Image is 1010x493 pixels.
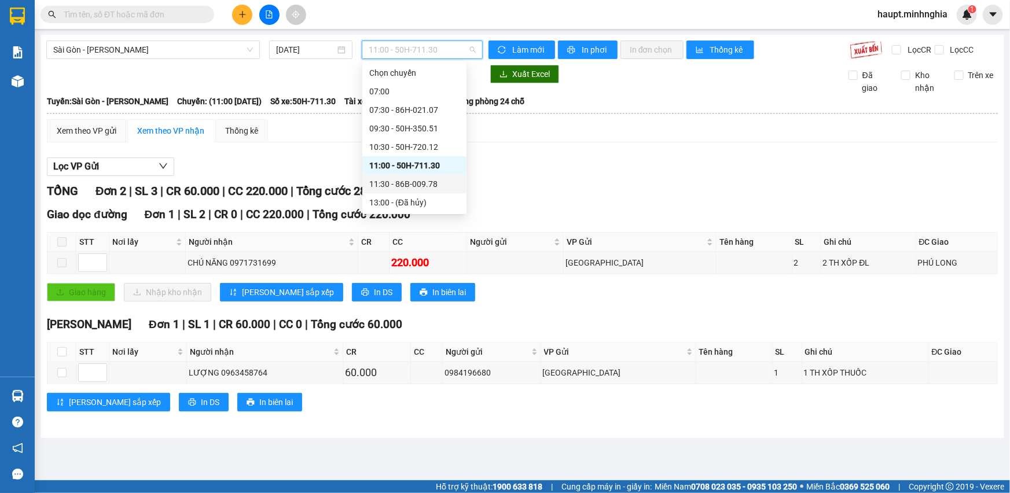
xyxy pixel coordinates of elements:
span: printer [247,398,255,407]
span: Miền Bắc [806,480,890,493]
span: | [551,480,553,493]
button: In đơn chọn [620,41,684,59]
span: | [208,208,211,221]
th: Tên hàng [717,233,792,252]
span: sort-ascending [229,288,237,297]
span: sort-ascending [56,398,64,407]
span: SL 2 [183,208,205,221]
span: CR 0 [214,208,237,221]
strong: 0708 023 035 - 0935 103 250 [691,482,797,491]
span: Chuyến: (11:00 [DATE]) [177,95,262,108]
button: Lọc VP Gửi [47,157,174,176]
img: 9k= [850,41,883,59]
span: sync [498,46,508,55]
span: Đơn 2 [96,184,126,198]
span: Người nhận [189,236,346,248]
span: Trên xe [964,69,998,82]
span: Số xe: 50H-711.30 [270,95,336,108]
button: sort-ascending[PERSON_NAME] sắp xếp [47,393,170,411]
span: Miền Nam [655,480,797,493]
th: ĐC Giao [929,343,998,362]
button: downloadNhập kho nhận [124,283,211,301]
div: LƯỢNG 0963458764 [189,366,341,379]
div: Chọn chuyến [369,67,460,79]
span: Tổng cước 60.000 [311,318,402,331]
div: 13:00 - (Đã hủy) [369,196,460,209]
span: search [48,10,56,19]
div: 10:30 - 50H-720.12 [369,141,460,153]
div: 11:30 - 86B-009.78 [369,178,460,190]
td: Sài Gòn [564,252,717,274]
img: solution-icon [12,46,24,58]
span: | [291,184,293,198]
span: Làm mới [512,43,546,56]
span: Đã giao [858,69,893,94]
th: STT [76,233,109,252]
span: In DS [201,396,219,409]
span: [PERSON_NAME] sắp xếp [242,286,334,299]
span: Người gửi [446,345,529,358]
input: Tìm tên, số ĐT hoặc mã đơn [64,8,200,21]
span: In biên lai [432,286,466,299]
span: SL 3 [135,184,157,198]
span: printer [188,398,196,407]
th: SL [773,343,802,362]
span: ⚪️ [800,484,803,489]
span: printer [420,288,428,297]
span: [PERSON_NAME] [47,318,131,331]
span: In biên lai [259,396,293,409]
input: 12/08/2025 [276,43,335,56]
div: 11:00 - 50H-711.30 [369,159,460,172]
span: 1 [970,5,974,13]
span: Người nhận [190,345,331,358]
td: Sài Gòn [541,362,696,384]
span: CR 60.000 [166,184,219,198]
button: printerIn phơi [558,41,618,59]
div: Xem theo VP nhận [137,124,204,137]
strong: 0369 525 060 [840,482,890,491]
span: copyright [946,483,954,491]
div: 220.000 [391,255,465,271]
th: CR [343,343,411,362]
span: Đơn 1 [145,208,175,221]
span: CR 60.000 [219,318,270,331]
span: Lọc CC [946,43,976,56]
span: printer [361,288,369,297]
div: Chọn chuyến [362,64,467,82]
sup: 1 [968,5,976,13]
span: | [273,318,276,331]
span: notification [12,443,23,454]
span: Cung cấp máy in - giấy in: [561,480,652,493]
span: Hỗ trợ kỹ thuật: [436,480,542,493]
span: download [500,70,508,79]
span: | [898,480,900,493]
img: warehouse-icon [12,390,24,402]
img: logo-vxr [10,8,25,25]
span: Tổng cước 280.000 [296,184,395,198]
th: SL [792,233,821,252]
button: bar-chartThống kê [686,41,754,59]
button: printerIn DS [352,283,402,301]
span: Đơn 1 [149,318,179,331]
span: Lọc VP Gửi [53,159,99,174]
button: printerIn DS [179,393,229,411]
button: printerIn biên lai [410,283,475,301]
th: ĐC Giao [916,233,998,252]
div: 09:30 - 50H-350.51 [369,122,460,135]
span: plus [238,10,247,19]
span: down [159,161,168,171]
b: Tuyến: Sài Gòn - [PERSON_NAME] [47,97,168,106]
span: Thống kê [710,43,745,56]
div: CHÚ NĂNG 0971731699 [188,256,356,269]
span: VP Gửi [544,345,684,358]
span: | [178,208,181,221]
span: | [240,208,243,221]
span: aim [292,10,300,19]
span: In phơi [582,43,608,56]
img: icon-new-feature [962,9,972,20]
button: sort-ascending[PERSON_NAME] sắp xếp [220,283,343,301]
span: Giao dọc đường [47,208,127,221]
div: 1 [774,366,800,379]
button: file-add [259,5,280,25]
span: | [305,318,308,331]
